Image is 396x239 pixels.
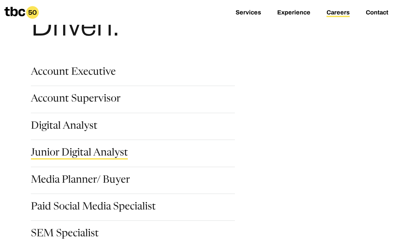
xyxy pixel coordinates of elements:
[31,94,120,106] a: Account Supervisor
[31,202,156,214] a: Paid Social Media Specialist
[31,148,128,160] a: Junior Digital Analyst
[327,9,350,17] a: Careers
[31,67,116,79] a: Account Executive
[236,9,261,17] a: Services
[31,175,130,187] a: Media Planner/ Buyer
[277,9,310,17] a: Experience
[31,121,97,133] a: Digital Analyst
[366,9,388,17] a: Contact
